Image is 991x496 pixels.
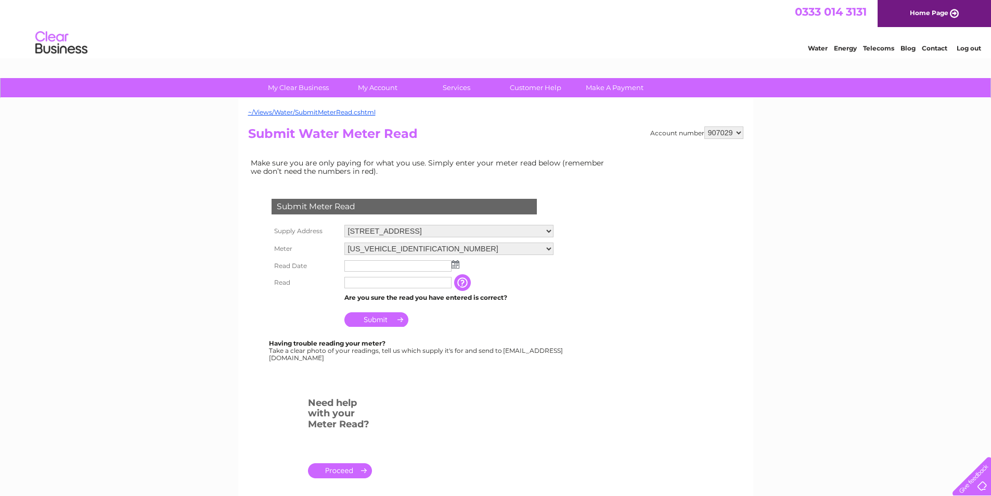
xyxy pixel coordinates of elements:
[834,44,857,52] a: Energy
[650,126,743,139] div: Account number
[795,5,867,18] a: 0333 014 3131
[454,274,473,291] input: Information
[922,44,947,52] a: Contact
[308,463,372,478] a: .
[35,27,88,59] img: logo.png
[269,339,385,347] b: Having trouble reading your meter?
[269,222,342,240] th: Supply Address
[248,126,743,146] h2: Submit Water Meter Read
[308,396,372,435] h3: Need help with your Meter Read?
[957,44,981,52] a: Log out
[452,260,459,269] img: ...
[248,108,376,116] a: ~/Views/Water/SubmitMeterRead.cshtml
[269,240,342,258] th: Meter
[250,6,742,50] div: Clear Business is a trading name of Verastar Limited (registered in [GEOGRAPHIC_DATA] No. 3667643...
[900,44,916,52] a: Blog
[269,340,564,361] div: Take a clear photo of your readings, tell us which supply it's for and send to [EMAIL_ADDRESS][DO...
[493,78,578,97] a: Customer Help
[255,78,341,97] a: My Clear Business
[414,78,499,97] a: Services
[269,258,342,274] th: Read Date
[269,274,342,291] th: Read
[272,199,537,214] div: Submit Meter Read
[334,78,420,97] a: My Account
[808,44,828,52] a: Water
[344,312,408,327] input: Submit
[342,291,556,304] td: Are you sure the read you have entered is correct?
[572,78,658,97] a: Make A Payment
[248,156,612,178] td: Make sure you are only paying for what you use. Simply enter your meter read below (remember we d...
[863,44,894,52] a: Telecoms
